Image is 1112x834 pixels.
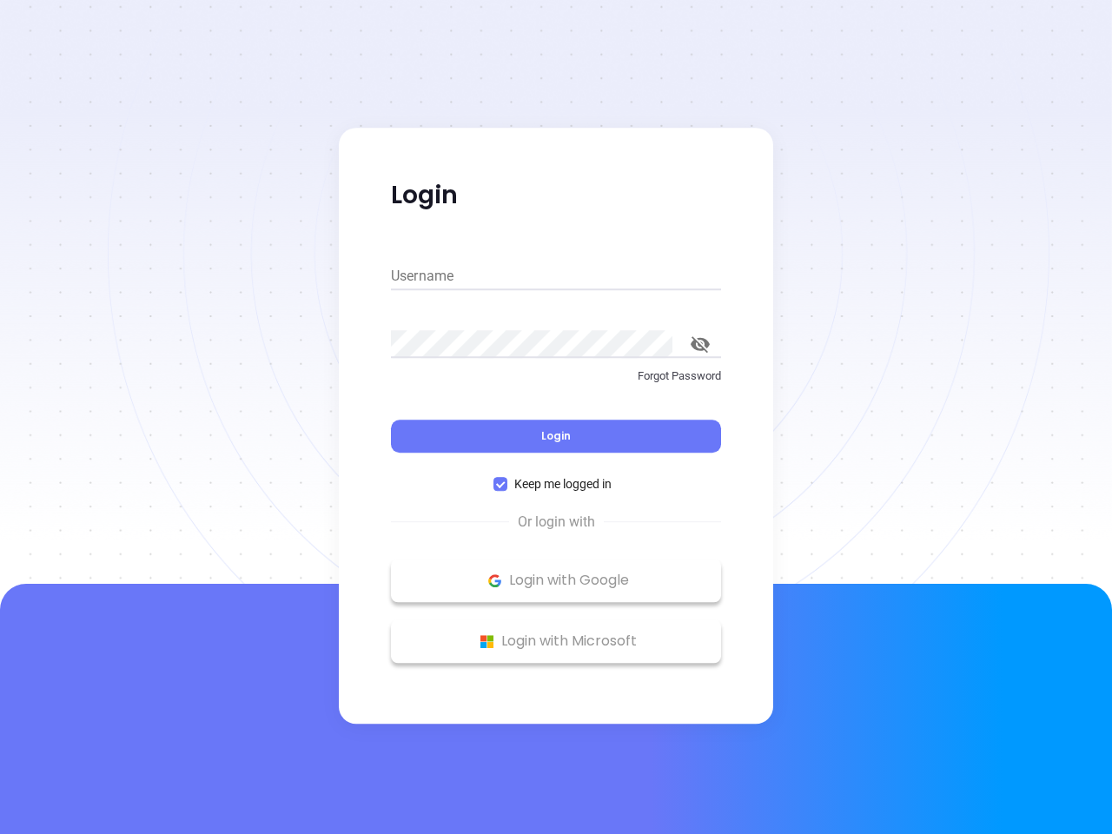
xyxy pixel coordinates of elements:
a: Forgot Password [391,367,721,399]
span: Keep me logged in [507,474,619,493]
img: Microsoft Logo [476,631,498,652]
p: Login with Microsoft [400,628,712,654]
img: Google Logo [484,570,506,592]
button: Login [391,420,721,453]
button: Google Logo Login with Google [391,559,721,602]
span: Login [541,428,571,443]
p: Forgot Password [391,367,721,385]
p: Login with Google [400,567,712,593]
button: toggle password visibility [679,323,721,365]
span: Or login with [509,512,604,533]
button: Microsoft Logo Login with Microsoft [391,619,721,663]
p: Login [391,180,721,211]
